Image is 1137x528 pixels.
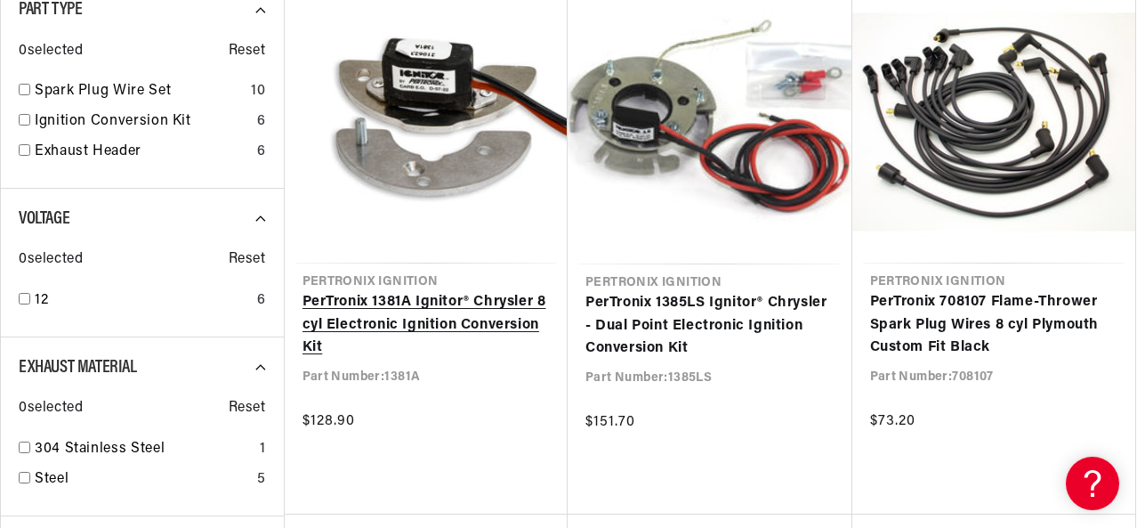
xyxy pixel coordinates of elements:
[229,40,266,63] span: Reset
[35,80,244,103] a: Spark Plug Wire Set
[260,438,266,461] div: 1
[257,289,266,313] div: 6
[35,438,253,461] a: 304 Stainless Steel
[229,397,266,420] span: Reset
[251,80,265,103] div: 10
[35,141,250,164] a: Exhaust Header
[870,291,1118,360] a: PerTronix 708107 Flame-Thrower Spark Plug Wires 8 cyl Plymouth Custom Fit Black
[19,210,69,228] span: Voltage
[19,248,83,272] span: 0 selected
[257,468,266,491] div: 5
[257,110,266,134] div: 6
[229,248,266,272] span: Reset
[19,397,83,420] span: 0 selected
[35,110,250,134] a: Ignition Conversion Kit
[19,40,83,63] span: 0 selected
[585,292,835,361] a: PerTronix 1385LS Ignitor® Chrysler - Dual Point Electronic Ignition Conversion Kit
[257,141,266,164] div: 6
[35,289,250,313] a: 12
[19,1,82,19] span: Part Type
[302,291,551,360] a: PerTronix 1381A Ignitor® Chrysler 8 cyl Electronic Ignition Conversion Kit
[19,359,137,377] span: Exhaust Material
[35,468,250,491] a: Steel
